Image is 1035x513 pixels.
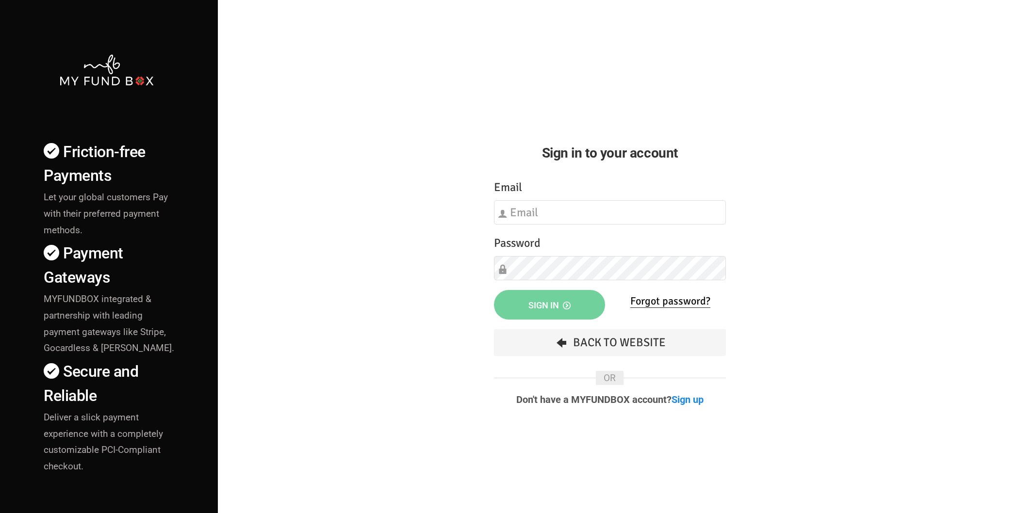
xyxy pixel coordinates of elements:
span: Sign in [528,300,571,310]
p: Don't have a MYFUNDBOX account? [494,395,726,404]
span: Let your global customers Pay with their preferred payment methods. [44,192,168,236]
label: Password [494,234,541,252]
span: Deliver a slick payment experience with a completely customizable PCI-Compliant checkout. [44,412,163,472]
input: Email [494,200,726,224]
h4: Friction-free Payments [44,140,179,188]
a: Sign up [672,394,704,405]
a: Back To Website [494,329,726,356]
span: OR [596,371,624,385]
a: Forgot password? [630,294,710,308]
h2: Sign in to your account [494,143,726,163]
h4: Payment Gateways [44,241,179,289]
img: mfbwhite.png [59,53,155,87]
button: Sign in [494,290,605,320]
span: MYFUNDBOX integrated & partnership with leading payment gateways like Stripe, Gocardless & [PERSO... [44,293,174,354]
label: Email [494,178,522,196]
h4: Secure and Reliable [44,360,179,407]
